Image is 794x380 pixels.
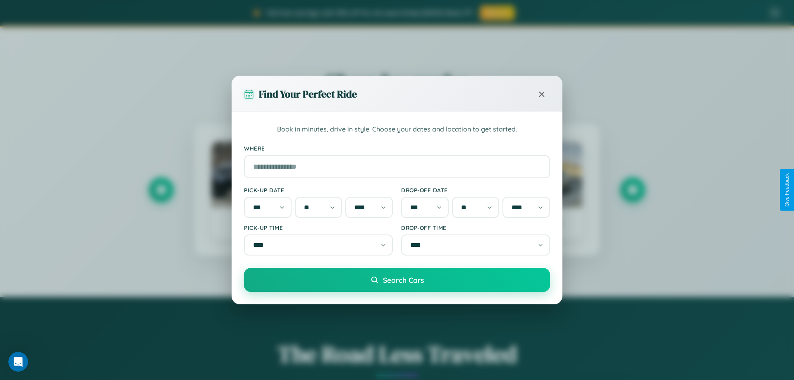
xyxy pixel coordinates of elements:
span: Search Cars [383,275,424,284]
label: Where [244,145,550,152]
p: Book in minutes, drive in style. Choose your dates and location to get started. [244,124,550,135]
label: Pick-up Time [244,224,393,231]
label: Drop-off Time [401,224,550,231]
button: Search Cars [244,268,550,292]
h3: Find Your Perfect Ride [259,87,357,101]
label: Pick-up Date [244,186,393,194]
label: Drop-off Date [401,186,550,194]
